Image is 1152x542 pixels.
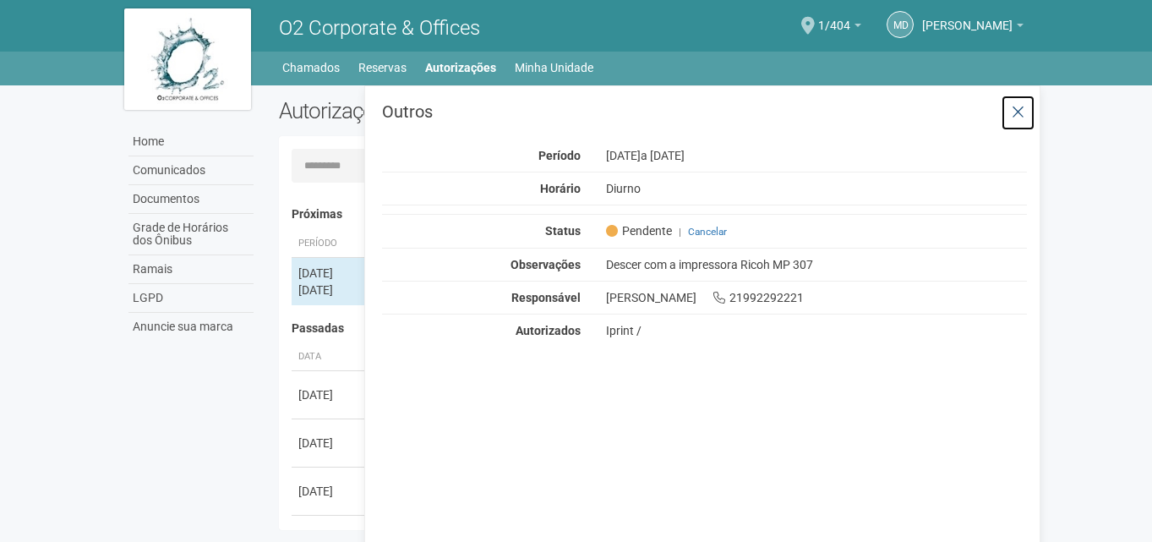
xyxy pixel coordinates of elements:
div: [DATE] [298,435,361,452]
a: [PERSON_NAME] [922,21,1024,35]
a: Home [128,128,254,156]
div: [DATE] [298,282,361,298]
strong: Observações [510,258,581,271]
span: Pendente [606,223,672,238]
a: Grade de Horários dos Ônibus [128,214,254,255]
h3: Outros [382,103,1027,120]
h4: Passadas [292,322,1016,335]
span: O2 Corporate & Offices [279,16,480,40]
strong: Período [538,149,581,162]
span: 1/404 [818,3,850,32]
strong: Autorizados [516,324,581,337]
a: Autorizações [425,56,496,79]
a: Chamados [282,56,340,79]
img: logo.jpg [124,8,251,110]
div: [DATE] [298,265,361,282]
div: Diurno [593,181,1040,196]
div: Iprint / [606,323,1028,338]
a: Md [887,11,914,38]
a: Documentos [128,185,254,214]
a: 1/404 [818,21,861,35]
div: Descer com a impressora Ricoh MP 307 [593,257,1040,272]
span: | [679,226,681,238]
strong: Responsável [511,291,581,304]
a: LGPD [128,284,254,313]
div: [PERSON_NAME] 21992292221 [593,290,1040,305]
a: Reservas [358,56,407,79]
strong: Horário [540,182,581,195]
a: Minha Unidade [515,56,593,79]
span: Michele de Carvalho [922,3,1013,32]
a: Ramais [128,255,254,284]
a: Comunicados [128,156,254,185]
a: Anuncie sua marca [128,313,254,341]
div: [DATE] [298,386,361,403]
h2: Autorizações [279,98,641,123]
strong: Status [545,224,581,238]
div: [DATE] [593,148,1040,163]
th: Período [292,230,368,258]
a: Cancelar [688,226,727,238]
th: Data [292,343,368,371]
h4: Próximas [292,208,1016,221]
span: a [DATE] [641,149,685,162]
div: [DATE] [298,483,361,500]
